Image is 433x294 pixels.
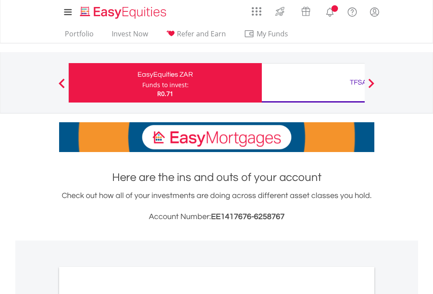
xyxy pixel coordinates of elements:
h1: Here are the ins and outs of your account [59,170,374,185]
a: Notifications [319,2,341,20]
a: Portfolio [61,29,97,43]
a: Vouchers [293,2,319,18]
button: Next [363,83,380,92]
img: thrive-v2.svg [273,4,287,18]
a: My Profile [363,2,386,21]
img: grid-menu-icon.svg [252,7,261,16]
span: EE1417676-6258767 [211,213,285,221]
span: My Funds [244,28,301,39]
a: Home page [77,2,170,20]
h3: Account Number: [59,211,374,223]
img: EasyEquities_Logo.png [78,5,170,20]
span: R0.71 [157,89,173,98]
button: Previous [53,83,70,92]
img: EasyMortage Promotion Banner [59,122,374,152]
div: Check out how all of your investments are doing across different asset classes you hold. [59,190,374,223]
a: Invest Now [108,29,151,43]
a: AppsGrid [246,2,267,16]
a: FAQ's and Support [341,2,363,20]
div: Funds to invest: [142,81,189,89]
img: vouchers-v2.svg [299,4,313,18]
a: Refer and Earn [162,29,229,43]
span: Refer and Earn [177,29,226,39]
div: EasyEquities ZAR [74,68,257,81]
